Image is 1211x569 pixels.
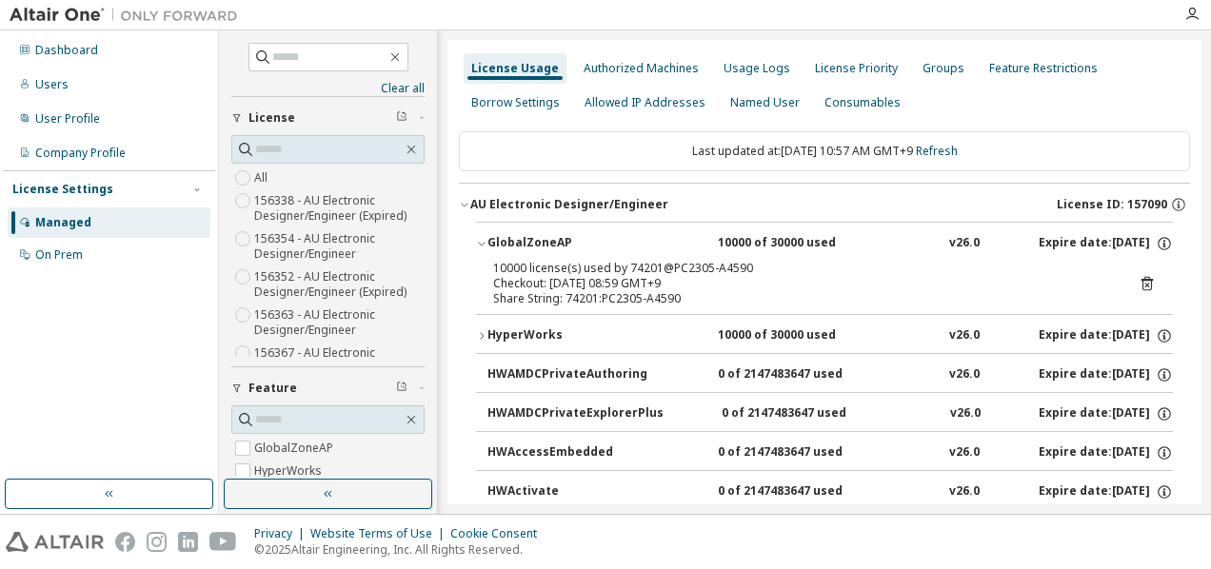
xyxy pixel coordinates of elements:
[209,532,237,552] img: youtube.svg
[493,276,1110,291] div: Checkout: [DATE] 08:59 GMT+9
[115,532,135,552] img: facebook.svg
[12,182,113,197] div: License Settings
[487,432,1173,474] button: HWAccessEmbedded0 of 2147483647 usedv26.0Expire date:[DATE]
[450,526,548,541] div: Cookie Consent
[718,444,889,461] div: 0 of 2147483647 used
[310,526,450,541] div: Website Terms of Use
[487,393,1173,435] button: HWAMDCPrivateExplorerPlus0 of 2147483647 usedv26.0Expire date:[DATE]
[487,327,659,344] div: HyperWorks
[584,61,699,76] div: Authorized Machines
[718,235,889,252] div: 10000 of 30000 used
[923,61,964,76] div: Groups
[487,366,659,383] div: HWAMDCPrivateAuthoring
[1057,197,1167,212] span: License ID: 157090
[254,304,425,342] label: 156363 - AU Electronic Designer/Engineer
[147,532,167,552] img: instagram.svg
[1039,366,1173,383] div: Expire date: [DATE]
[949,444,980,461] div: v26.0
[254,167,271,189] label: All
[476,315,1173,357] button: HyperWorks10000 of 30000 usedv26.0Expire date:[DATE]
[949,366,980,383] div: v26.0
[254,526,310,541] div: Privacy
[718,483,889,500] div: 0 of 2147483647 used
[724,61,790,76] div: Usage Logs
[35,77,69,92] div: Users
[949,327,980,344] div: v26.0
[1039,327,1173,344] div: Expire date: [DATE]
[585,95,705,110] div: Allowed IP Addresses
[949,235,980,252] div: v26.0
[35,43,98,58] div: Dashboard
[916,143,958,159] a: Refresh
[989,61,1098,76] div: Feature Restrictions
[396,110,407,126] span: Clear filter
[254,227,425,265] label: 156354 - AU Electronic Designer/Engineer
[718,327,889,344] div: 10000 of 30000 used
[487,235,659,252] div: GlobalZoneAP
[1039,405,1173,422] div: Expire date: [DATE]
[459,184,1190,226] button: AU Electronic Designer/EngineerLicense ID: 157090
[950,405,981,422] div: v26.0
[471,95,560,110] div: Borrow Settings
[254,541,548,558] p: © 2025 Altair Engineering, Inc. All Rights Reserved.
[487,405,664,422] div: HWAMDCPrivateExplorerPlus
[459,131,1190,171] div: Last updated at: [DATE] 10:57 AM GMT+9
[815,61,898,76] div: License Priority
[470,197,668,212] div: AU Electronic Designer/Engineer
[178,532,198,552] img: linkedin.svg
[1039,483,1173,500] div: Expire date: [DATE]
[35,111,100,127] div: User Profile
[35,215,91,230] div: Managed
[824,95,901,110] div: Consumables
[493,291,1110,306] div: Share String: 74201:PC2305-A4590
[718,366,889,383] div: 0 of 2147483647 used
[471,61,559,76] div: License Usage
[248,381,297,396] span: Feature
[248,110,295,126] span: License
[722,405,893,422] div: 0 of 2147483647 used
[254,437,337,460] label: GlobalZoneAP
[487,444,659,461] div: HWAccessEmbedded
[487,471,1173,513] button: HWActivate0 of 2147483647 usedv26.0Expire date:[DATE]
[476,223,1173,265] button: GlobalZoneAP10000 of 30000 usedv26.0Expire date:[DATE]
[1039,444,1173,461] div: Expire date: [DATE]
[254,342,425,380] label: 156367 - AU Electronic Designer/Engineer
[487,483,659,500] div: HWActivate
[254,189,425,227] label: 156338 - AU Electronic Designer/Engineer (Expired)
[254,265,425,304] label: 156352 - AU Electronic Designer/Engineer (Expired)
[493,261,1110,276] div: 10000 license(s) used by 74201@PC2305-A4590
[396,381,407,396] span: Clear filter
[231,367,425,409] button: Feature
[6,532,104,552] img: altair_logo.svg
[730,95,800,110] div: Named User
[231,81,425,96] a: Clear all
[254,460,326,482] label: HyperWorks
[35,146,126,161] div: Company Profile
[35,247,83,263] div: On Prem
[487,354,1173,396] button: HWAMDCPrivateAuthoring0 of 2147483647 usedv26.0Expire date:[DATE]
[231,97,425,139] button: License
[949,483,980,500] div: v26.0
[10,6,248,25] img: Altair One
[1039,235,1173,252] div: Expire date: [DATE]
